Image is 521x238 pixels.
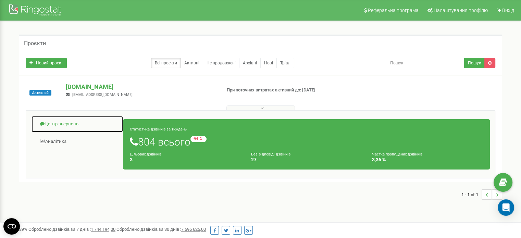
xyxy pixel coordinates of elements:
[91,227,115,232] u: 1 744 194,00
[276,58,294,68] a: Тріал
[26,58,67,68] a: Новий проєкт
[461,189,482,200] span: 1 - 1 of 1
[181,227,206,232] u: 7 596 625,00
[203,58,239,68] a: Не продовжені
[130,157,241,162] h4: 3
[260,58,277,68] a: Нові
[464,58,485,68] button: Пошук
[31,133,123,150] a: Аналiтика
[386,58,464,68] input: Пошук
[116,227,206,232] span: Оброблено дзвінків за 30 днів :
[190,136,207,142] small: -94
[24,40,46,47] h5: Проєкти
[368,8,419,13] span: Реферальна програма
[461,183,502,206] nav: ...
[498,199,514,216] div: Open Intercom Messenger
[28,227,115,232] span: Оброблено дзвінків за 7 днів :
[130,152,161,156] small: Цільових дзвінків
[227,87,336,93] p: При поточних витратах активний до: [DATE]
[239,58,261,68] a: Архівні
[251,157,362,162] h4: 27
[31,116,123,133] a: Центр звернень
[72,92,133,97] span: [EMAIL_ADDRESS][DOMAIN_NAME]
[29,90,51,96] span: Активний
[130,127,187,131] small: Статистика дзвінків за тиждень
[251,152,290,156] small: Без відповіді дзвінків
[181,58,203,68] a: Активні
[66,83,215,91] p: [DOMAIN_NAME]
[502,8,514,13] span: Вихід
[372,157,483,162] h4: 3,36 %
[151,58,181,68] a: Всі проєкти
[3,218,20,235] button: Open CMP widget
[434,8,488,13] span: Налаштування профілю
[130,136,483,148] h1: 804 всього
[372,152,422,156] small: Частка пропущених дзвінків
